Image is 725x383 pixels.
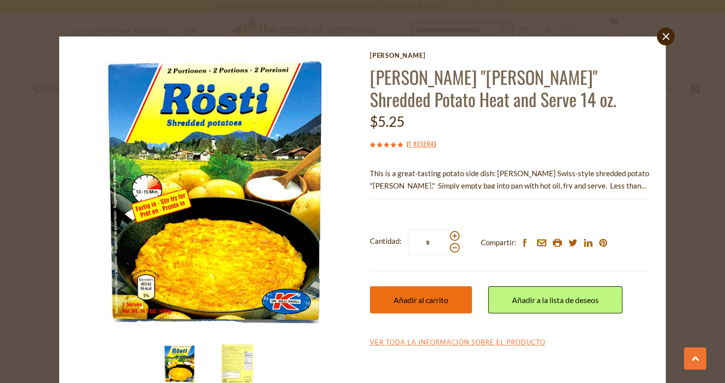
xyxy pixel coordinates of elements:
[370,167,651,192] p: This is a great-tasting potato side dish: [PERSON_NAME] Swiss-style shredded potato "[PERSON_NAME...
[481,236,516,249] span: Compartir:
[74,51,356,333] img: Dr. Knoll "Roesti" Shredded Potato Heat and Serve 14 oz.
[370,113,404,130] span: $5.25
[370,338,545,347] a: Ver toda la información sobre el producto
[488,286,622,313] a: Añadir a la lista de deseos
[406,139,436,149] span: ( )
[370,64,616,112] a: [PERSON_NAME] "[PERSON_NAME]" Shredded Potato Heat and Serve 14 oz.
[408,139,434,150] a: 1 reseña
[370,286,472,313] button: Añadir al carrito
[370,51,651,59] a: [PERSON_NAME]
[370,235,401,247] strong: Cantidad:
[394,295,448,305] span: Añadir al carrito
[408,229,448,256] input: Cantidad:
